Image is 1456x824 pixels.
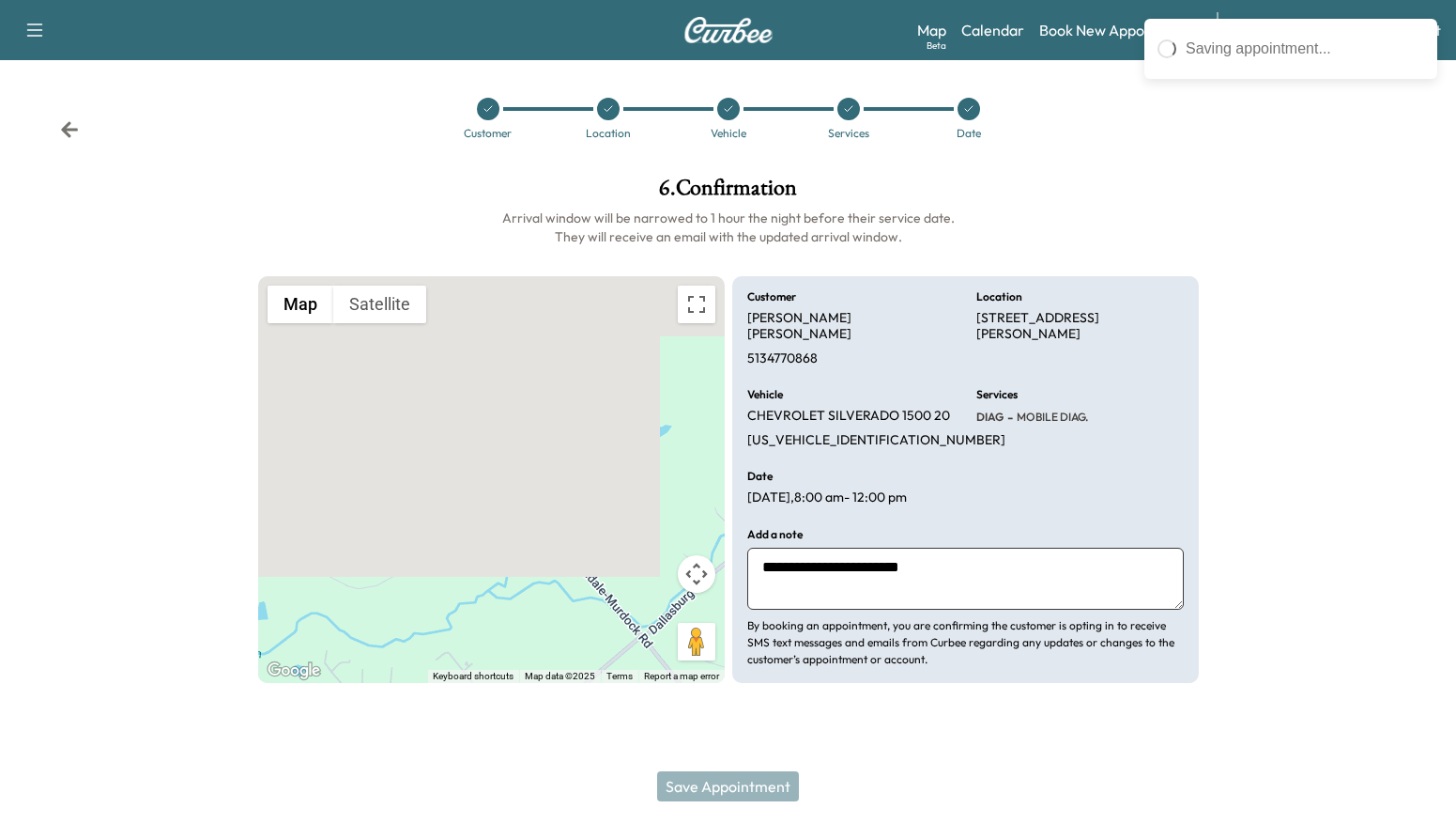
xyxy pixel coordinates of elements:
div: Saving appointment... [1186,38,1424,60]
button: Show street map [268,286,333,323]
h1: 6 . Confirmation [258,177,1199,209]
a: Terms [606,671,633,681]
button: Drag Pegman onto the map to open Street View [678,623,715,661]
h6: Date [747,471,773,482]
div: Services [828,128,869,139]
button: Show satellite imagery [333,286,426,323]
span: - [1004,408,1013,427]
h6: Customer [747,291,796,303]
img: Curbee Logo [683,17,774,43]
h6: Services [976,389,1018,400]
p: [STREET_ADDRESS][PERSON_NAME] [976,310,1184,343]
a: Calendar [961,19,1024,41]
span: MOBILE DIAG. [1013,410,1088,425]
h6: Vehicle [747,389,783,400]
img: Google [263,659,325,683]
h6: Add a note [747,529,803,540]
h6: Arrival window will be narrowed to 1 hour the night before their service date. They will receive ... [258,209,1199,246]
a: Open this area in Google Maps (opens a new window) [263,659,325,683]
a: MapBeta [917,19,946,41]
div: Beta [927,39,946,53]
h6: Location [976,291,1022,303]
div: Back [60,120,79,139]
div: Date [957,128,981,139]
div: Vehicle [711,128,746,139]
button: Toggle fullscreen view [678,286,715,323]
button: Map camera controls [678,555,715,593]
p: By booking an appointment, you are confirming the customer is opting in to receive SMS text messa... [747,617,1184,668]
span: DIAG [976,410,1004,425]
p: CHEVROLET SILVERADO 1500 20 [747,408,950,425]
div: Customer [464,128,512,139]
a: Book New Appointment [1039,19,1198,41]
button: Keyboard shortcuts [433,670,513,683]
p: [PERSON_NAME] [PERSON_NAME] [747,310,955,343]
p: [DATE] , 8:00 am - 12:00 pm [747,490,907,506]
p: 5134770868 [747,350,818,367]
div: Location [586,128,631,139]
span: Map data ©2025 [525,671,595,681]
p: [US_VEHICLE_IDENTIFICATION_NUMBER] [747,432,1005,449]
a: Report a map error [644,671,719,681]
